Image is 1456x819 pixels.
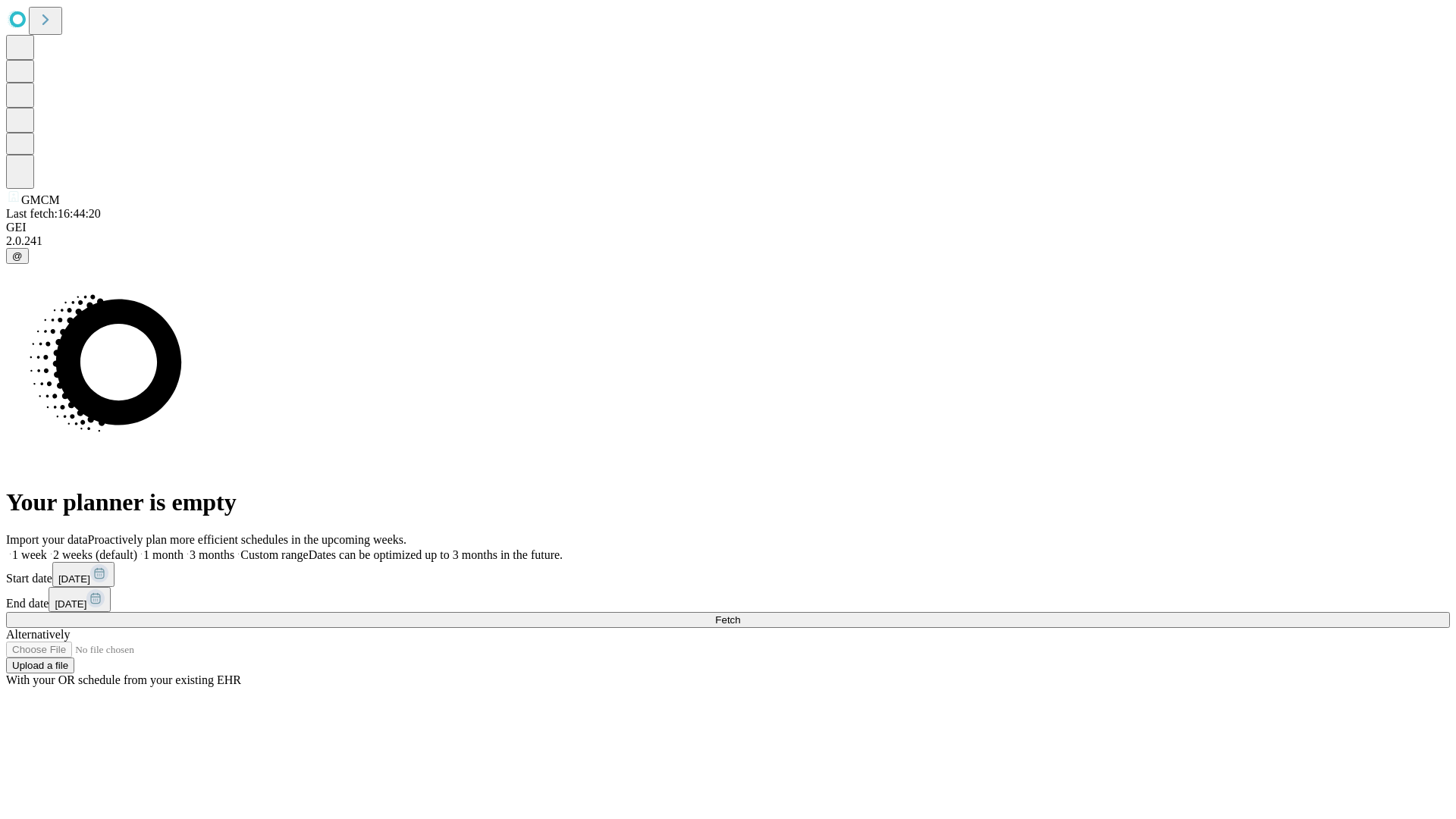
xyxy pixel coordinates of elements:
[6,673,241,686] span: With your OR schedule from your existing EHR
[6,207,101,220] span: Last fetch: 16:44:20
[6,562,1450,587] div: Start date
[6,587,1450,612] div: End date
[6,234,1450,248] div: 2.0.241
[6,221,1450,234] div: GEI
[12,250,23,262] span: @
[143,548,184,561] span: 1 month
[6,533,88,546] span: Import your data
[6,488,1450,516] h1: Your planner is empty
[49,587,111,612] button: [DATE]
[715,614,740,626] span: Fetch
[12,548,47,561] span: 1 week
[58,573,90,585] span: [DATE]
[240,548,308,561] span: Custom range
[6,612,1450,628] button: Fetch
[309,548,563,561] span: Dates can be optimized up to 3 months in the future.
[6,248,29,264] button: @
[21,193,60,206] span: GMCM
[190,548,234,561] span: 3 months
[6,628,70,641] span: Alternatively
[6,657,74,673] button: Upload a file
[53,548,137,561] span: 2 weeks (default)
[52,562,115,587] button: [DATE]
[55,598,86,610] span: [DATE]
[88,533,406,546] span: Proactively plan more efficient schedules in the upcoming weeks.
